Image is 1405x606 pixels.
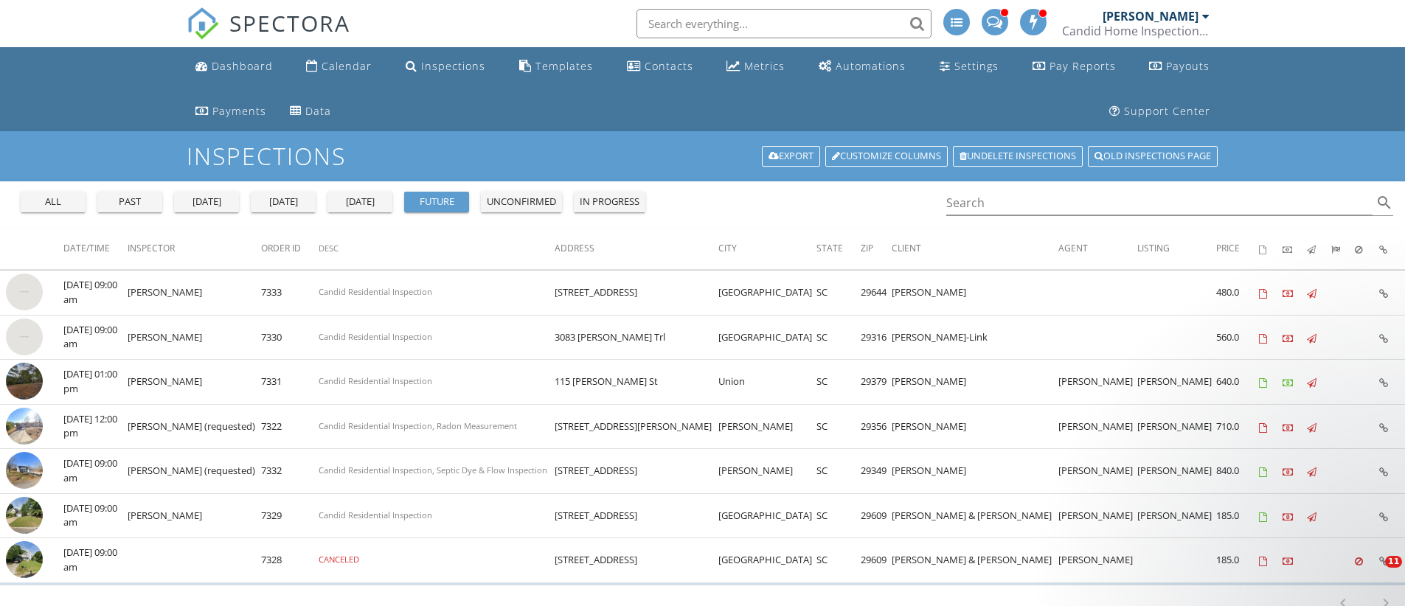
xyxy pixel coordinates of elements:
[1283,229,1307,270] th: Paid: Not sorted.
[1103,9,1198,24] div: [PERSON_NAME]
[261,449,319,494] td: 7332
[861,449,892,494] td: 29349
[1216,315,1258,360] td: 560.0
[574,192,645,212] button: in progress
[6,452,43,489] img: streetview
[251,192,316,212] button: [DATE]
[861,229,892,270] th: Zip: Not sorted.
[1259,229,1283,270] th: Agreements signed: Not sorted.
[816,449,861,494] td: SC
[257,195,310,209] div: [DATE]
[212,104,266,118] div: Payments
[555,538,718,583] td: [STREET_ADDRESS]
[261,271,319,316] td: 7333
[1307,229,1331,270] th: Published: Not sorted.
[128,242,175,254] span: Inspector
[861,538,892,583] td: 29609
[1058,538,1137,583] td: [PERSON_NAME]
[319,554,359,565] span: CANCELED
[816,404,861,449] td: SC
[319,243,339,254] span: Desc
[892,229,1058,270] th: Client: Not sorted.
[1103,98,1216,125] a: Support Center
[319,509,432,520] span: Candid Residential Inspection
[861,404,892,449] td: 29356
[953,146,1083,167] a: Undelete inspections
[1062,24,1210,38] div: Candid Home Inspections LLC
[319,464,547,476] span: Candid Residential Inspection, Septic Dye & Flow Inspection
[1088,146,1218,167] a: Old inspections page
[319,375,432,386] span: Candid Residential Inspection
[261,360,319,405] td: 7331
[1355,229,1379,270] th: Canceled: Not sorted.
[63,242,110,254] span: Date/Time
[63,360,128,405] td: [DATE] 01:00 pm
[1137,449,1216,494] td: [PERSON_NAME]
[580,195,639,209] div: in progress
[128,404,261,449] td: [PERSON_NAME] (requested)
[892,449,1058,494] td: [PERSON_NAME]
[555,315,718,360] td: 3083 [PERSON_NAME] Trl
[816,538,861,583] td: SC
[103,195,156,209] div: past
[1137,360,1216,405] td: [PERSON_NAME]
[1216,360,1258,405] td: 640.0
[27,195,80,209] div: all
[621,53,699,80] a: Contacts
[6,274,43,310] img: streetview
[481,192,562,212] button: unconfirmed
[63,404,128,449] td: [DATE] 12:00 pm
[1379,229,1405,270] th: Inspection Details: Not sorted.
[1216,242,1240,254] span: Price
[261,493,319,538] td: 7329
[1058,229,1137,270] th: Agent: Not sorted.
[128,315,261,360] td: [PERSON_NAME]
[1058,449,1137,494] td: [PERSON_NAME]
[1058,242,1088,254] span: Agent
[410,195,463,209] div: future
[261,242,301,254] span: Order ID
[816,493,861,538] td: SC
[327,192,392,212] button: [DATE]
[861,271,892,316] td: 29644
[555,449,718,494] td: [STREET_ADDRESS]
[892,404,1058,449] td: [PERSON_NAME]
[718,404,817,449] td: [PERSON_NAME]
[1216,449,1258,494] td: 840.0
[816,242,843,254] span: State
[892,538,1058,583] td: [PERSON_NAME] & [PERSON_NAME]
[1166,59,1210,73] div: Payouts
[128,449,261,494] td: [PERSON_NAME] (requested)
[718,360,817,405] td: Union
[187,143,1219,169] h1: Inspections
[555,271,718,316] td: [STREET_ADDRESS]
[816,271,861,316] td: SC
[6,541,43,578] img: streetview
[180,195,233,209] div: [DATE]
[319,331,432,342] span: Candid Residential Inspection
[718,538,817,583] td: [GEOGRAPHIC_DATA]
[319,420,517,431] span: Candid Residential Inspection, Radon Measurement
[63,229,128,270] th: Date/Time: Not sorted.
[1137,404,1216,449] td: [PERSON_NAME]
[934,53,1005,80] a: Settings
[513,53,599,80] a: Templates
[816,360,861,405] td: SC
[555,404,718,449] td: [STREET_ADDRESS][PERSON_NAME]
[816,229,861,270] th: State: Not sorted.
[261,404,319,449] td: 7322
[284,98,337,125] a: Data
[1355,556,1390,591] iframe: Intercom live chat
[1331,229,1356,270] th: Submitted: Not sorted.
[404,192,469,212] button: future
[421,59,485,73] div: Inspections
[861,360,892,405] td: 29379
[6,497,43,534] img: streetview
[718,229,817,270] th: City: Not sorted.
[861,242,873,254] span: Zip
[1143,53,1215,80] a: Payouts
[187,7,219,40] img: The Best Home Inspection Software - Spectora
[63,271,128,316] td: [DATE] 09:00 am
[555,229,718,270] th: Address: Not sorted.
[229,7,350,38] span: SPECTORA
